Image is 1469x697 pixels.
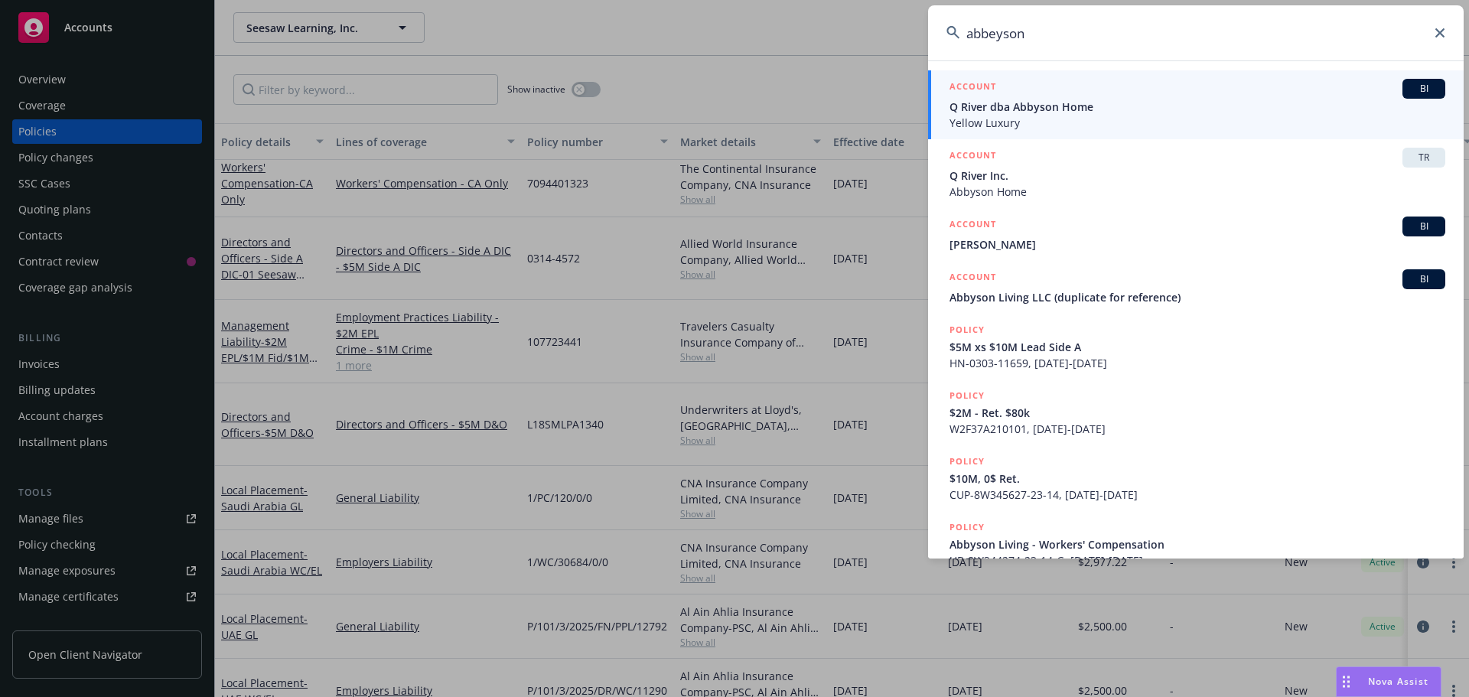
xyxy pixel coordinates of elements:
[928,70,1464,139] a: ACCOUNTBIQ River dba Abbyson HomeYellow Luxury
[949,519,985,535] h5: POLICY
[928,139,1464,208] a: ACCOUNTTRQ River Inc.Abbyson Home
[1368,675,1428,688] span: Nova Assist
[949,115,1445,131] span: Yellow Luxury
[928,445,1464,511] a: POLICY$10M, 0$ Ret.CUP-8W345627-23-14, [DATE]-[DATE]
[949,99,1445,115] span: Q River dba Abbyson Home
[949,454,985,469] h5: POLICY
[949,79,996,97] h5: ACCOUNT
[1409,151,1439,164] span: TR
[949,471,1445,487] span: $10M, 0$ Ret.
[949,487,1445,503] span: CUP-8W345627-23-14, [DATE]-[DATE]
[949,322,985,337] h5: POLICY
[928,314,1464,379] a: POLICY$5M xs $10M Lead Side AHN-0303-11659, [DATE]-[DATE]
[949,217,996,235] h5: ACCOUNT
[949,339,1445,355] span: $5M xs $10M Lead Side A
[949,236,1445,252] span: [PERSON_NAME]
[928,208,1464,261] a: ACCOUNTBI[PERSON_NAME]
[949,148,996,166] h5: ACCOUNT
[928,511,1464,577] a: POLICYAbbyson Living - Workers' CompensationUB-8W344274-23-14-G, [DATE]-[DATE]
[949,552,1445,568] span: UB-8W344274-23-14-G, [DATE]-[DATE]
[928,261,1464,314] a: ACCOUNTBIAbbyson Living LLC (duplicate for reference)
[949,388,985,403] h5: POLICY
[949,421,1445,437] span: W2F37A210101, [DATE]-[DATE]
[1409,272,1439,286] span: BI
[1409,220,1439,233] span: BI
[949,289,1445,305] span: Abbyson Living LLC (duplicate for reference)
[949,168,1445,184] span: Q River Inc.
[949,405,1445,421] span: $2M - Ret. $80k
[949,184,1445,200] span: Abbyson Home
[949,536,1445,552] span: Abbyson Living - Workers' Compensation
[949,355,1445,371] span: HN-0303-11659, [DATE]-[DATE]
[928,379,1464,445] a: POLICY$2M - Ret. $80kW2F37A210101, [DATE]-[DATE]
[1336,666,1441,697] button: Nova Assist
[1337,667,1356,696] div: Drag to move
[928,5,1464,60] input: Search...
[949,269,996,288] h5: ACCOUNT
[1409,82,1439,96] span: BI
